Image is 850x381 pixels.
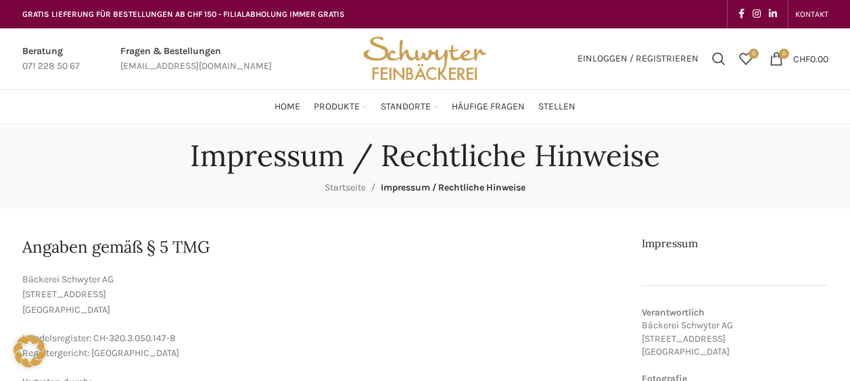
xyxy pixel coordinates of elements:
a: KONTAKT [795,1,828,28]
span: Häufige Fragen [452,101,525,113]
h2: Impressum [642,236,828,251]
p: Handelsregister: CH-320.3.050.147-8 Registergericht: [GEOGRAPHIC_DATA] [22,331,622,361]
div: Secondary navigation [788,1,835,28]
img: Bäckerei Schwyter [358,28,491,89]
span: Einloggen / Registrieren [577,54,699,63]
a: Home [275,93,300,120]
span: Stellen [538,101,575,113]
span: 0 [779,49,789,59]
span: Impressum / Rechtliche Hinweise [381,182,525,193]
div: Meine Wunschliste [732,45,759,72]
div: Main navigation [16,93,835,120]
a: Startseite [325,182,366,193]
h1: Impressum / Rechtliche Hinweise [190,138,660,174]
a: Infobox link [120,44,272,74]
p: Bäckerei Schwyter AG [STREET_ADDRESS] [GEOGRAPHIC_DATA] [22,272,622,317]
strong: Verantwortlich [642,307,705,318]
span: 0 [749,49,759,59]
a: Stellen [538,93,575,120]
h2: Angaben gemäß § 5 TMG [22,236,622,259]
a: Einloggen / Registrieren [571,45,705,72]
a: Site logo [358,52,491,63]
span: KONTAKT [795,9,828,19]
a: Suchen [705,45,732,72]
a: Instagram social link [749,5,765,24]
a: Infobox link [22,44,80,74]
a: Standorte [381,93,438,120]
a: Produkte [314,93,367,120]
span: GRATIS LIEFERUNG FÜR BESTELLUNGEN AB CHF 150 - FILIALABHOLUNG IMMER GRATIS [22,9,345,19]
bdi: 0.00 [793,53,828,64]
a: 0 CHF0.00 [763,45,835,72]
span: Standorte [381,101,431,113]
a: Linkedin social link [765,5,781,24]
a: Häufige Fragen [452,93,525,120]
a: Facebook social link [734,5,749,24]
span: Produkte [314,101,360,113]
span: Home [275,101,300,113]
a: 0 [732,45,759,72]
span: CHF [793,53,810,64]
